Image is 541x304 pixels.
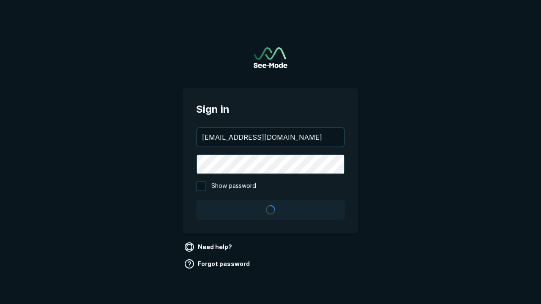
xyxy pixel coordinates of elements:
a: Need help? [183,240,235,254]
a: Go to sign in [254,47,287,68]
input: your@email.com [197,128,344,147]
span: Show password [211,181,256,191]
a: Forgot password [183,257,253,271]
span: Sign in [196,102,345,117]
img: See-Mode Logo [254,47,287,68]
